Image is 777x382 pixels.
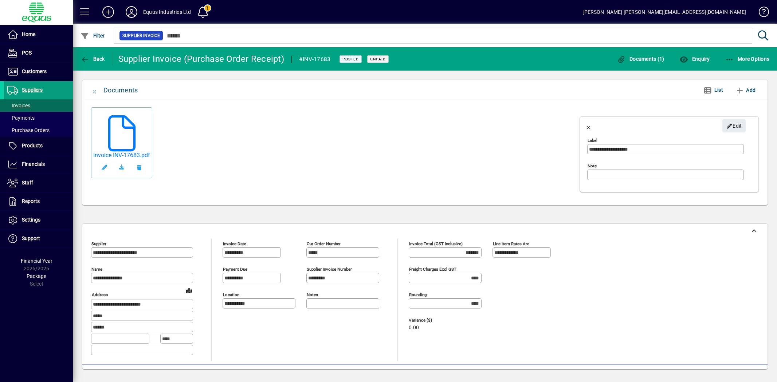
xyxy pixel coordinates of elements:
span: More Options [725,56,770,62]
button: Profile [120,5,143,19]
span: Invoices [7,103,30,108]
button: Close [580,117,597,135]
span: Financial Year [21,258,52,264]
a: Staff [4,174,73,192]
a: View on map [183,284,195,296]
a: Purchase Orders [4,124,73,136]
span: Purchase Orders [7,127,50,133]
button: Edit [722,119,746,132]
div: Equus Industries Ltd [143,6,191,18]
a: Invoice INV-17683.pdf [93,152,150,159]
span: Supplier Invoice [122,32,160,39]
span: Payments [7,115,35,121]
mat-label: Name [91,267,102,272]
button: Edit [95,159,113,176]
span: Filter [81,33,105,39]
span: Home [22,31,35,37]
mat-label: Notes [307,292,318,297]
span: Support [22,235,40,241]
a: Customers [4,63,73,81]
a: Support [4,230,73,248]
mat-label: Invoice date [223,241,246,246]
span: Reports [22,198,40,204]
app-page-header-button: Back [73,52,113,65]
button: Close [86,81,103,99]
span: Settings [22,217,40,223]
span: Documents (1) [617,56,664,62]
button: Back [79,52,107,65]
a: POS [4,44,73,62]
mat-label: Location [223,292,239,297]
mat-label: Label [588,138,597,143]
mat-label: Rounding [409,292,427,297]
span: POS [22,50,32,56]
a: Home [4,25,73,44]
span: 0.00 [409,325,419,331]
mat-label: Payment due [223,267,247,272]
span: Staff [22,180,33,186]
span: Customers [22,68,47,74]
span: Products [22,143,43,148]
mat-label: Line item rates are [493,241,529,246]
button: Documents (1) [615,52,666,65]
div: [PERSON_NAME] [PERSON_NAME][EMAIL_ADDRESS][DOMAIN_NAME] [582,6,746,18]
button: Remove [130,159,148,176]
span: List [714,87,723,93]
div: Supplier Invoice (Purchase Order Receipt) [118,53,284,65]
a: Knowledge Base [753,1,768,25]
span: Posted [342,57,359,61]
button: More Options [723,52,772,65]
div: #INV-17683 [299,53,331,65]
a: Download [113,159,130,176]
span: Unpaid [370,57,386,61]
mat-label: Our order number [307,241,341,246]
mat-label: Invoice Total (GST inclusive) [409,241,463,246]
mat-label: Note [588,163,597,168]
button: Add [733,84,758,97]
div: Documents [103,84,138,96]
span: Suppliers [22,87,43,93]
a: Settings [4,211,73,229]
a: Invoices [4,99,73,112]
button: Enquiry [678,52,711,65]
button: List [698,84,729,97]
mat-label: Freight charges excl GST [409,267,456,272]
a: Reports [4,192,73,211]
button: Filter [79,29,107,42]
span: Add [735,84,756,96]
a: Products [4,137,73,155]
a: Payments [4,112,73,124]
span: Variance ($) [409,318,452,323]
span: Back [81,56,105,62]
span: Edit [726,120,742,132]
span: Financials [22,161,45,167]
mat-label: Supplier [91,241,106,246]
span: Enquiry [679,56,710,62]
span: Package [27,273,46,279]
mat-label: Supplier invoice number [307,267,352,272]
button: Add [97,5,120,19]
a: Financials [4,155,73,174]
